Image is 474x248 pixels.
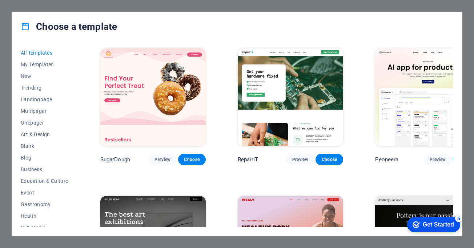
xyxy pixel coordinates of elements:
span: Multipager [21,108,68,114]
span: Event [21,190,68,196]
img: SugarDough [100,48,206,146]
p: RepairIT [238,156,258,163]
span: Blank [21,143,68,149]
button: Health [21,210,68,222]
button: My Templates [21,59,68,70]
p: SugarDough [100,156,130,163]
button: Multipager [21,105,68,117]
button: Art & Design [21,129,68,140]
div: Get Started [21,8,53,15]
button: All Templates [21,47,68,59]
button: IT & Media [21,222,68,233]
span: Blog [21,155,68,161]
span: My Templates [21,62,68,67]
span: Education & Culture [21,178,68,184]
span: Business [21,166,68,172]
button: Onepager [21,117,68,129]
button: Trending [21,82,68,94]
img: RepairIT [238,48,343,146]
button: Blog [21,152,68,164]
p: Peoneera [375,156,398,163]
span: New [21,73,68,79]
span: Preview [430,157,446,162]
button: New [21,70,68,82]
span: IT & Media [21,225,68,231]
span: Landingpage [21,97,68,102]
button: Blank [21,140,68,152]
button: Preview [424,154,451,165]
button: Education & Culture [21,175,68,187]
button: Event [21,187,68,198]
span: All Templates [21,50,68,56]
button: Preview [286,154,314,165]
span: Choose [321,157,337,162]
span: Preview [154,157,170,162]
div: Get Started 5 items remaining, 0% complete [6,4,59,19]
h4: Choose a template [21,21,117,32]
span: Onepager [21,120,68,126]
span: Choose [184,157,200,162]
button: Gastronomy [21,198,68,210]
button: Choose [316,154,343,165]
span: Preview [292,157,308,162]
span: Gastronomy [21,201,68,207]
span: Art & Design [21,131,68,137]
button: Preview [149,154,176,165]
button: Business [21,164,68,175]
span: Trending [21,85,68,91]
button: Landingpage [21,94,68,105]
div: 5 [54,1,61,9]
button: Choose [178,154,206,165]
span: Health [21,213,68,219]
